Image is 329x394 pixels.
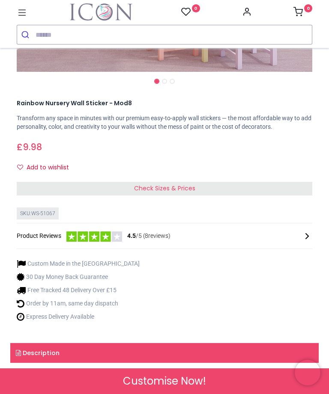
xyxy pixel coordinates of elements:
a: Account Info [242,9,251,16]
p: Transform any space in minutes with our premium easy-to-apply wall stickers — the most affordable... [17,114,312,131]
span: 9.98 [23,141,42,153]
a: Logo of Icon Wall Stickers [70,3,132,21]
li: 30 Day Money Back Guarantee [17,273,140,281]
a: Description [10,343,319,363]
li: Order by 11am, same day dispatch [17,299,140,308]
h1: Rainbow Nursery Wall Sticker - Mod8 [17,99,312,108]
span: Customise Now! [123,374,206,388]
div: Product Reviews [17,230,312,242]
button: Submit [17,25,36,44]
div: SKU: WS-51067 [17,207,59,220]
span: /5 ( 8 reviews) [127,232,170,240]
img: Icon Wall Stickers [70,3,132,21]
li: Express Delivery Available [17,312,140,321]
span: £ [17,141,42,154]
a: 0 [181,7,200,18]
span: 4.5 [127,232,136,239]
sup: 0 [304,4,312,12]
i: Add to wishlist [17,164,23,170]
iframe: Brevo live chat [295,360,320,385]
span: Check Sizes & Prices [134,184,195,193]
a: 0 [293,9,312,16]
sup: 0 [192,4,200,12]
li: Custom Made in the [GEOGRAPHIC_DATA] [17,259,140,268]
li: Free Tracked 48 Delivery Over £15 [17,286,140,295]
button: Add to wishlistAdd to wishlist [17,160,76,175]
